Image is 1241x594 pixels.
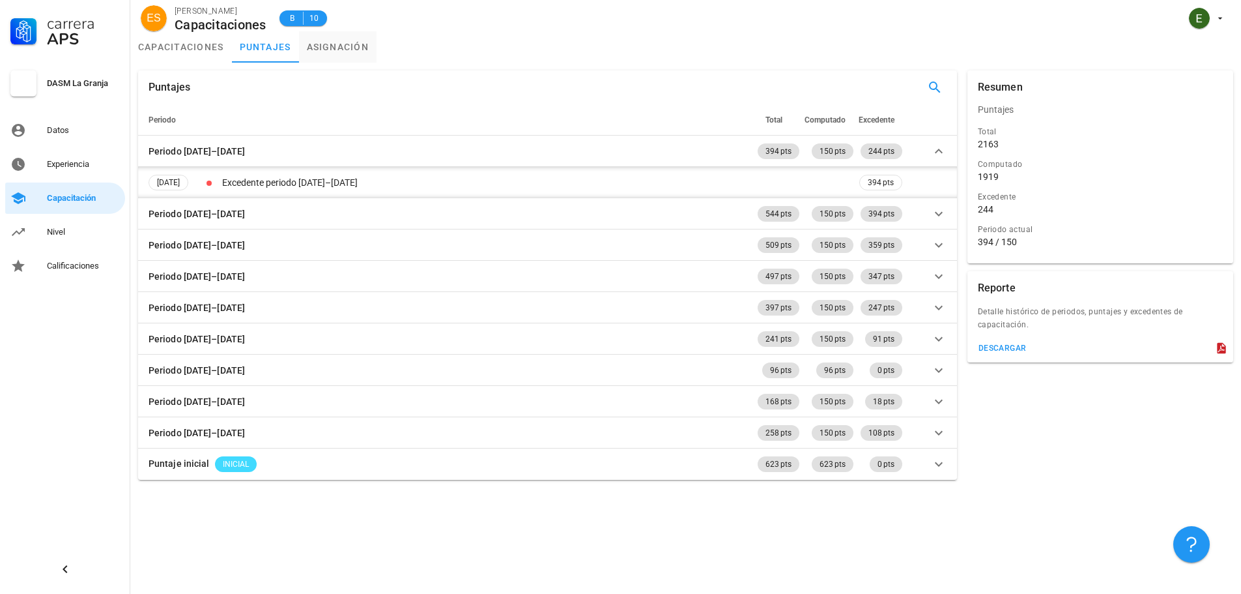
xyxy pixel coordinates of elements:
[765,300,792,316] span: 397 pts
[47,261,120,271] div: Calificaciones
[868,206,894,222] span: 394 pts
[765,425,792,441] span: 258 pts
[47,159,120,170] div: Experiencia
[824,363,846,378] span: 96 pts
[149,426,245,440] div: Periodo [DATE]–[DATE]
[175,5,266,18] div: [PERSON_NAME]
[138,104,755,136] th: Periodo
[820,143,846,159] span: 150 pts
[868,175,894,190] span: 394 pts
[149,269,245,284] div: Periodo [DATE]–[DATE]
[820,331,846,347] span: 150 pts
[978,203,993,215] div: 244
[47,78,120,89] div: DASM La Granja
[978,171,999,183] div: 1919
[868,425,894,441] span: 108 pts
[973,339,1032,357] button: descargar
[820,300,846,316] span: 150 pts
[967,94,1233,125] div: Puntajes
[765,331,792,347] span: 241 pts
[5,216,125,248] a: Nivel
[978,223,1223,236] div: Periodo actual
[232,31,299,63] a: puntajes
[149,456,210,471] div: Puntaje inicial
[877,363,894,378] span: 0 pts
[47,31,120,47] div: APS
[223,456,249,472] span: INICIAL
[868,269,894,284] span: 347 pts
[967,305,1233,339] div: Detalle histórico de periodos, puntajes y excedentes de capacitación.
[299,31,377,63] a: asignación
[868,143,894,159] span: 244 pts
[820,425,846,441] span: 150 pts
[820,237,846,253] span: 150 pts
[978,70,1023,104] div: Resumen
[149,70,190,104] div: Puntajes
[765,206,792,222] span: 544 pts
[770,363,792,378] span: 96 pts
[802,104,856,136] th: Computado
[820,269,846,284] span: 150 pts
[157,175,180,190] span: [DATE]
[820,456,846,472] span: 623 pts
[5,250,125,282] a: Calificaciones
[820,394,846,409] span: 150 pts
[47,227,120,237] div: Nivel
[765,269,792,284] span: 497 pts
[765,456,792,472] span: 623 pts
[755,104,802,136] th: Total
[873,394,894,409] span: 18 pts
[149,144,245,158] div: Periodo [DATE]–[DATE]
[978,138,999,150] div: 2163
[149,207,245,221] div: Periodo [DATE]–[DATE]
[765,115,782,125] span: Total
[130,31,232,63] a: capacitaciones
[805,115,846,125] span: Computado
[978,236,1223,248] div: 394 / 150
[868,237,894,253] span: 359 pts
[978,158,1223,171] div: Computado
[856,104,905,136] th: Excedente
[149,301,245,315] div: Periodo [DATE]–[DATE]
[765,237,792,253] span: 509 pts
[5,115,125,146] a: Datos
[47,125,120,136] div: Datos
[5,149,125,180] a: Experiencia
[978,125,1223,138] div: Total
[149,332,245,346] div: Periodo [DATE]–[DATE]
[868,300,894,316] span: 247 pts
[220,167,857,198] td: Excedente periodo [DATE]–[DATE]
[149,363,245,378] div: Periodo [DATE]–[DATE]
[149,394,245,409] div: Periodo [DATE]–[DATE]
[309,12,319,25] span: 10
[1189,8,1210,29] div: avatar
[978,344,1027,353] div: descargar
[141,5,167,31] div: avatar
[149,115,176,125] span: Periodo
[978,271,1016,305] div: Reporte
[5,183,125,214] a: Capacitación
[47,193,120,203] div: Capacitación
[149,238,245,252] div: Periodo [DATE]–[DATE]
[147,5,160,31] span: ES
[820,206,846,222] span: 150 pts
[765,394,792,409] span: 168 pts
[287,12,298,25] span: B
[175,18,266,32] div: Capacitaciones
[978,190,1223,203] div: Excedente
[877,456,894,472] span: 0 pts
[873,331,894,347] span: 91 pts
[765,143,792,159] span: 394 pts
[47,16,120,31] div: Carrera
[859,115,894,125] span: Excedente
